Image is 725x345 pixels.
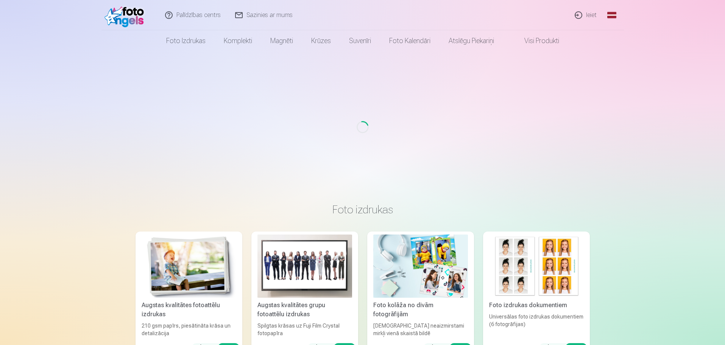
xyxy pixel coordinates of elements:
a: Atslēgu piekariņi [440,30,503,51]
a: Foto izdrukas [157,30,215,51]
a: Krūzes [302,30,340,51]
a: Komplekti [215,30,261,51]
div: Universālas foto izdrukas dokumentiem (6 fotogrāfijas) [486,313,587,337]
a: Magnēti [261,30,302,51]
img: Augstas kvalitātes grupu fotoattēlu izdrukas [257,235,352,298]
img: /fa1 [104,3,148,27]
div: Foto kolāža no divām fotogrāfijām [370,301,471,319]
a: Foto kalendāri [380,30,440,51]
a: Visi produkti [503,30,568,51]
h3: Foto izdrukas [142,203,584,216]
a: Suvenīri [340,30,380,51]
div: 210 gsm papīrs, piesātināta krāsa un detalizācija [139,322,239,337]
img: Foto kolāža no divām fotogrāfijām [373,235,468,298]
div: Augstas kvalitātes grupu fotoattēlu izdrukas [254,301,355,319]
img: Augstas kvalitātes fotoattēlu izdrukas [142,235,236,298]
div: Spilgtas krāsas uz Fuji Film Crystal fotopapīra [254,322,355,337]
div: Augstas kvalitātes fotoattēlu izdrukas [139,301,239,319]
div: Foto izdrukas dokumentiem [486,301,587,310]
img: Foto izdrukas dokumentiem [489,235,584,298]
div: [DEMOGRAPHIC_DATA] neaizmirstami mirkļi vienā skaistā bildē [370,322,471,337]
